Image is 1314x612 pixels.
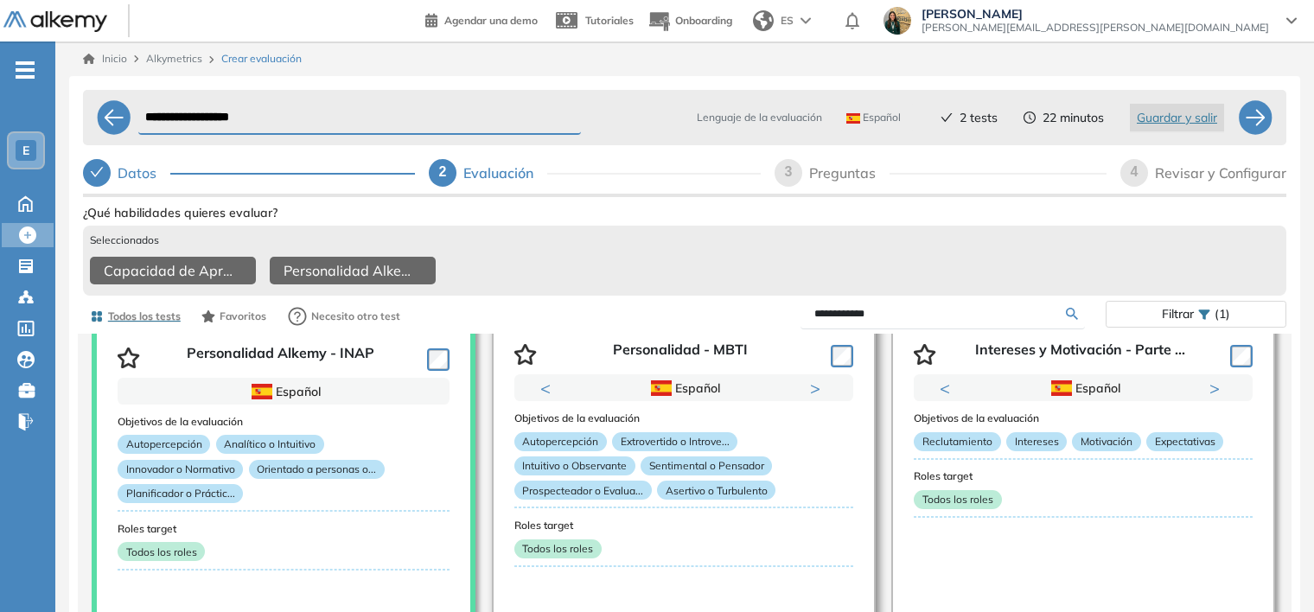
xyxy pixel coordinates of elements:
[975,379,1192,398] div: Español
[280,299,408,334] button: Necesito otro test
[118,523,450,535] h3: Roles target
[178,382,390,401] div: Español
[221,51,302,67] span: Crear evaluación
[1137,108,1217,127] span: Guardar y salir
[753,10,774,31] img: world
[83,51,127,67] a: Inicio
[514,520,853,532] h3: Roles target
[613,341,748,367] p: Personalidad - MBTI
[657,481,775,500] p: Asertivo o Turbulento
[514,539,602,558] p: Todos los roles
[16,68,35,72] i: -
[1215,302,1230,327] span: (1)
[252,384,272,399] img: ESP
[1162,302,1194,327] span: Filtrar
[83,204,277,222] span: ¿Qué habilidades quieres evaluar?
[514,456,635,475] p: Intuitivo o Observante
[1024,112,1036,124] span: clock-circle
[801,17,811,24] img: arrow
[922,21,1269,35] span: [PERSON_NAME][EMAIL_ADDRESS][PERSON_NAME][DOMAIN_NAME]
[118,159,170,187] div: Datos
[216,436,324,455] p: Analítico o Intuitivo
[187,345,374,371] p: Personalidad Alkemy - INAP
[975,341,1185,367] p: Intereses y Motivación - Parte ...
[846,113,860,124] img: ESP
[1072,432,1140,451] p: Motivación
[914,470,1253,482] h3: Roles target
[1120,159,1286,187] div: 4Revisar y Configurar
[108,309,181,324] span: Todos los tests
[775,159,1107,187] div: 3Preguntas
[118,436,210,455] p: Autopercepción
[585,14,634,27] span: Tutoriales
[785,164,793,179] span: 3
[941,112,953,124] span: check
[425,9,538,29] a: Agendar una demo
[641,456,772,475] p: Sentimental o Pensador
[514,412,853,424] h3: Objetivos de la evaluación
[83,302,188,331] button: Todos los tests
[940,379,957,397] button: Previous
[1228,529,1314,612] iframe: Chat Widget
[612,432,737,451] p: Extrovertido o Introve...
[846,111,901,124] span: Español
[1130,104,1224,131] button: Guardar y salir
[914,412,1253,424] h3: Objetivos de la evaluación
[90,233,159,248] span: Seleccionados
[576,379,793,398] div: Español
[914,432,1000,451] p: Reclutamiento
[195,302,273,331] button: Favoritos
[1155,159,1286,187] div: Revisar y Configurar
[1090,402,1104,405] button: 2
[118,484,243,503] p: Planificador o Práctic...
[118,416,450,428] h3: Objetivos de la evaluación
[1062,402,1083,405] button: 1
[651,380,672,396] img: ESP
[1051,380,1072,396] img: ESP
[960,109,998,127] span: 2 tests
[3,11,107,33] img: Logo
[104,260,235,281] span: Capacidad de Aprendizaje en Adultos
[781,13,794,29] span: ES
[1209,379,1227,397] button: Next
[22,143,29,157] span: E
[83,159,415,187] div: Datos
[914,490,1001,509] p: Todos los roles
[249,460,385,479] p: Orientado a personas o...
[1131,164,1139,179] span: 4
[540,379,558,397] button: Previous
[922,7,1269,21] span: [PERSON_NAME]
[1006,432,1067,451] p: Intereses
[697,110,822,125] span: Lenguaje de la evaluación
[284,260,415,281] span: Personalidad Alkemy - INAP
[220,309,266,324] span: Favoritos
[810,379,827,397] button: Next
[1146,432,1223,451] p: Expectativas
[118,460,243,479] p: Innovador o Normativo
[809,159,890,187] div: Preguntas
[514,481,652,500] p: Prospecteador o Evalua...
[90,165,104,179] span: check
[311,309,400,324] span: Necesito otro test
[439,164,447,179] span: 2
[647,3,732,40] button: Onboarding
[514,432,607,451] p: Autopercepción
[444,14,538,27] span: Agendar una demo
[118,543,205,562] p: Todos los roles
[663,402,684,405] button: 1
[675,14,732,27] span: Onboarding
[429,159,761,187] div: 2Evaluación
[1043,109,1104,127] span: 22 minutos
[463,159,547,187] div: Evaluación
[146,52,202,65] span: Alkymetrics
[691,402,705,405] button: 2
